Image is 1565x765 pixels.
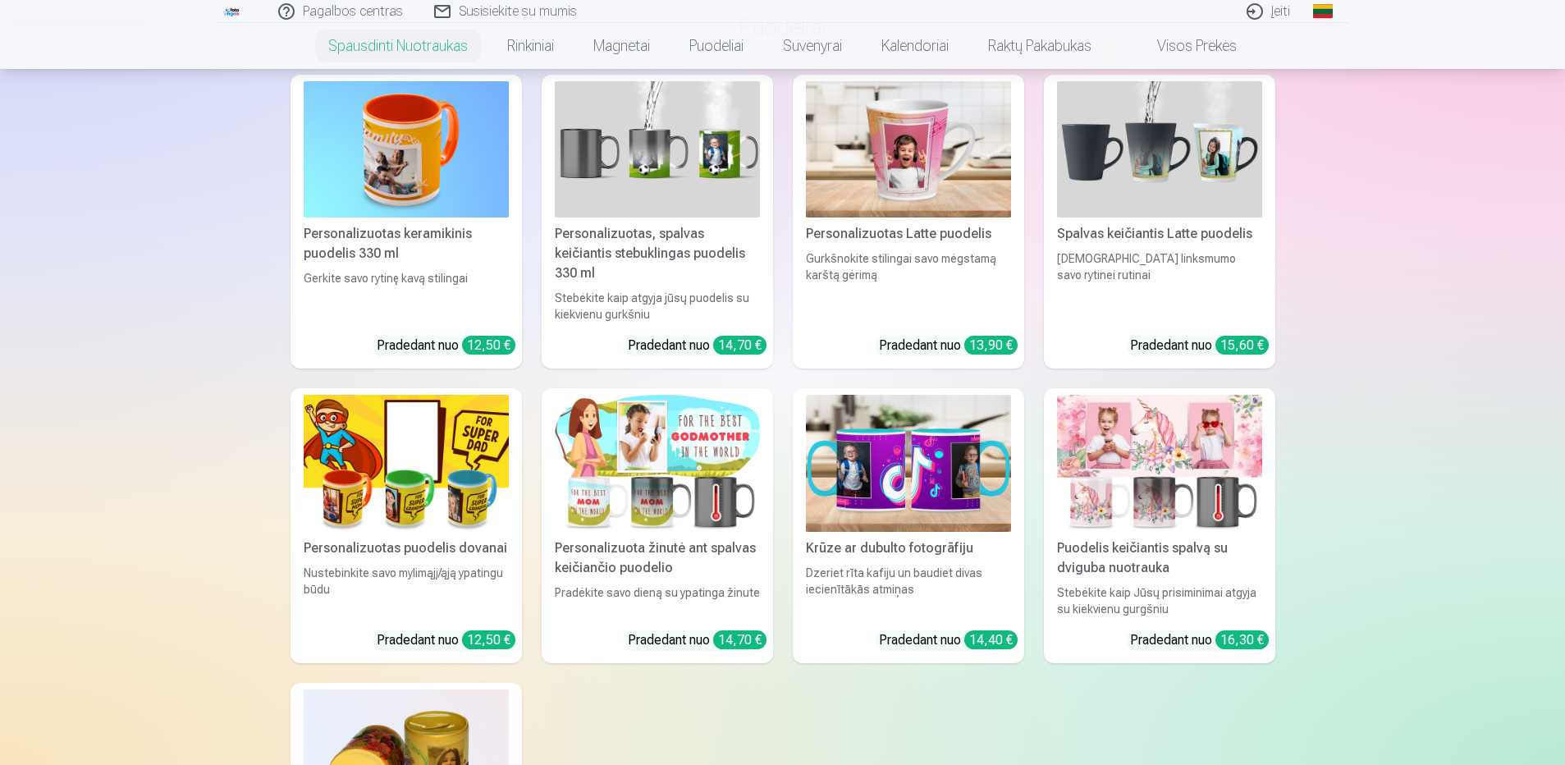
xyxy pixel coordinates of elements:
[799,250,1018,323] div: Gurkšnokite stilingai savo mėgstamą karštą gėrimą
[964,336,1018,355] div: 13,90 €
[879,336,1018,355] div: Pradedant nuo
[304,395,509,532] img: Personalizuotas puodelis dovanai
[793,75,1024,369] a: Personalizuotas Latte puodelisPersonalizuotas Latte puodelisGurkšnokite stilingai savo mėgstamą k...
[574,23,670,69] a: Magnetai
[309,23,487,69] a: Spausdinti nuotraukas
[462,630,515,649] div: 12,50 €
[879,630,1018,650] div: Pradedant nuo
[548,224,766,283] div: Personalizuotas, spalvas keičiantis stebuklingas puodelis 330 ml
[542,388,773,663] a: Personalizuota žinutė ant spalvas keičiančio puodelioPersonalizuota žinutė ant spalvas keičiančio...
[1130,336,1269,355] div: Pradedant nuo
[964,630,1018,649] div: 14,40 €
[1215,630,1269,649] div: 16,30 €
[297,565,515,617] div: Nustebinkite savo mylimąjį/ąją ypatingu būdu
[304,81,509,218] img: Personalizuotas keramikinis puodelis 330 ml
[1111,23,1256,69] a: Visos prekės
[548,290,766,323] div: Stebėkite kaip atgyja jūsų puodelis su kiekvienu gurkšniu
[670,23,763,69] a: Puodeliai
[542,75,773,369] a: Personalizuotas, spalvas keičiantis stebuklingas puodelis 330 mlPersonalizuotas, spalvas keičiant...
[799,224,1018,244] div: Personalizuotas Latte puodelis
[806,81,1011,218] img: Personalizuotas Latte puodelis
[806,395,1011,532] img: Krūze ar dubulto fotogrāfiju
[628,336,766,355] div: Pradedant nuo
[1050,224,1269,244] div: Spalvas keičiantis Latte puodelis
[862,23,968,69] a: Kalendoriai
[291,388,522,663] a: Personalizuotas puodelis dovanaiPersonalizuotas puodelis dovanaiNustebinkite savo mylimąjį/ąją yp...
[799,565,1018,617] div: Dzeriet rīta kafiju un baudiet divas iecienītākās atmiņas
[462,336,515,355] div: 12,50 €
[793,388,1024,663] a: Krūze ar dubulto fotogrāfijuKrūze ar dubulto fotogrāfijuDzeriet rīta kafiju un baudiet divas ieci...
[555,395,760,532] img: Personalizuota žinutė ant spalvas keičiančio puodelio
[297,538,515,558] div: Personalizuotas puodelis dovanai
[763,23,862,69] a: Suvenyrai
[291,75,522,369] a: Personalizuotas keramikinis puodelis 330 ml Personalizuotas keramikinis puodelis 330 mlGerkite sa...
[713,630,766,649] div: 14,70 €
[377,336,515,355] div: Pradedant nuo
[1057,81,1262,218] img: Spalvas keičiantis Latte puodelis
[555,81,760,218] img: Personalizuotas, spalvas keičiantis stebuklingas puodelis 330 ml
[487,23,574,69] a: Rinkiniai
[1215,336,1269,355] div: 15,60 €
[1050,584,1269,617] div: Stebėkite kaip Jūsų prisiminimai atgyja su kiekvienu gurgšniu
[1050,538,1269,578] div: Puodelis keičiantis spalvą su dviguba nuotrauka
[297,270,515,323] div: Gerkite savo rytinę kavą stilingai
[1050,250,1269,323] div: [DEMOGRAPHIC_DATA] linksmumo savo rytinei rutinai
[223,7,241,16] img: /fa2
[1044,75,1275,369] a: Spalvas keičiantis Latte puodelisSpalvas keičiantis Latte puodelis[DEMOGRAPHIC_DATA] linksmumo sa...
[799,538,1018,558] div: Krūze ar dubulto fotogrāfiju
[628,630,766,650] div: Pradedant nuo
[1057,395,1262,532] img: Puodelis keičiantis spalvą su dviguba nuotrauka
[377,630,515,650] div: Pradedant nuo
[297,224,515,263] div: Personalizuotas keramikinis puodelis 330 ml
[1130,630,1269,650] div: Pradedant nuo
[968,23,1111,69] a: Raktų pakabukas
[1044,388,1275,663] a: Puodelis keičiantis spalvą su dviguba nuotraukaPuodelis keičiantis spalvą su dviguba nuotraukaSte...
[713,336,766,355] div: 14,70 €
[548,584,766,617] div: Pradėkite savo dieną su ypatinga žinute
[548,538,766,578] div: Personalizuota žinutė ant spalvas keičiančio puodelio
